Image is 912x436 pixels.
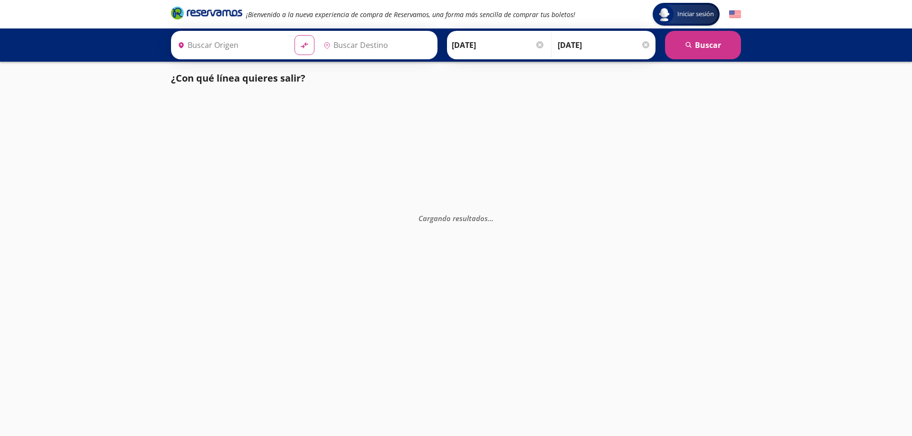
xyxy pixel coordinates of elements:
[171,6,242,23] a: Brand Logo
[171,71,305,85] p: ¿Con qué línea quieres salir?
[246,10,575,19] em: ¡Bienvenido a la nueva experiencia de compra de Reservamos, una forma más sencilla de comprar tus...
[729,9,741,20] button: English
[665,31,741,59] button: Buscar
[418,213,494,223] em: Cargando resultados
[171,6,242,20] i: Brand Logo
[488,213,490,223] span: .
[492,213,494,223] span: .
[452,33,545,57] input: Elegir Fecha
[490,213,492,223] span: .
[174,33,287,57] input: Buscar Origen
[320,33,433,57] input: Buscar Destino
[674,9,718,19] span: Iniciar sesión
[558,33,651,57] input: Opcional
